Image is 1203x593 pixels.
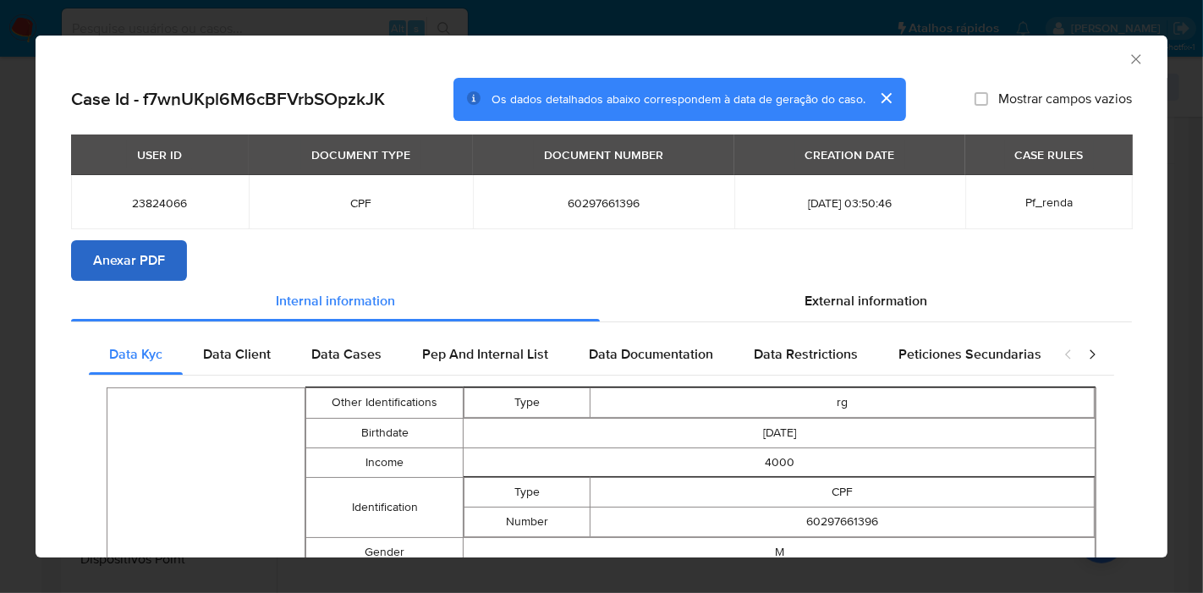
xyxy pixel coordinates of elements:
span: Data Restrictions [754,344,858,364]
span: Anexar PDF [93,242,165,279]
div: USER ID [127,140,192,169]
span: Data Kyc [109,344,162,364]
td: Type [464,387,591,417]
td: Income [305,447,464,477]
div: Detailed internal info [89,334,1046,375]
td: 60297661396 [591,507,1095,536]
span: Pep And Internal List [422,344,548,364]
span: [DATE] 03:50:46 [755,195,945,211]
td: M [464,537,1096,567]
td: Gender [305,537,464,567]
td: CPF [591,477,1095,507]
div: CASE RULES [1005,140,1094,169]
span: 60297661396 [493,195,715,211]
div: DOCUMENT TYPE [301,140,420,169]
span: CPF [269,195,453,211]
td: Type [464,477,591,507]
span: Data Client [203,344,271,364]
div: closure-recommendation-modal [36,36,1167,557]
span: 23824066 [91,195,228,211]
span: Data Documentation [589,344,713,364]
button: Fechar a janela [1128,51,1143,66]
button: cerrar [865,78,906,118]
td: Number [464,507,591,536]
div: DOCUMENT NUMBER [534,140,673,169]
input: Mostrar campos vazios [975,92,988,106]
span: Mostrar campos vazios [998,91,1132,107]
td: Identification [305,477,464,537]
button: Anexar PDF [71,240,187,281]
h2: Case Id - f7wnUKpl6M6cBFVrbSOpzkJK [71,88,385,110]
td: rg [591,387,1095,417]
div: Detailed info [71,281,1132,321]
td: Other Identifications [305,387,464,418]
span: Internal information [276,291,395,310]
td: 4000 [464,447,1096,477]
span: Peticiones Secundarias [898,344,1041,364]
span: Data Cases [311,344,382,364]
td: Birthdate [305,418,464,447]
span: External information [805,291,927,310]
td: [DATE] [464,418,1096,447]
span: Pf_renda [1025,194,1073,211]
div: CREATION DATE [795,140,905,169]
span: Os dados detalhados abaixo correspondem à data de geração do caso. [492,91,865,107]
